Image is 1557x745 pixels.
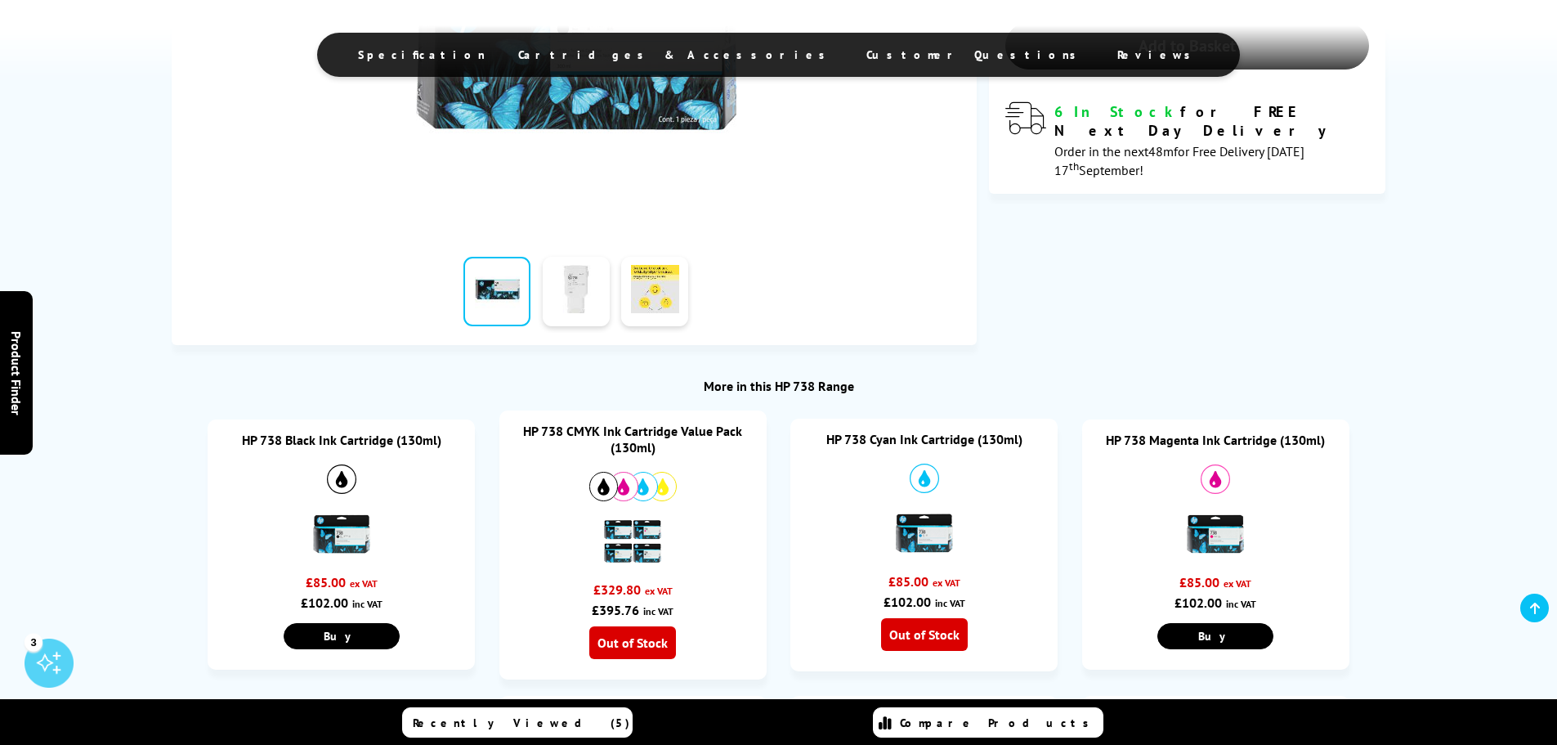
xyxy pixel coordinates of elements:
a: HP 738 CMYK Ink Cartridge Value Pack (130ml) [523,423,742,456]
span: inc VAT [352,598,383,610]
div: Out of Stock [589,626,676,659]
span: inc VAT [1226,598,1256,610]
img: Cyan [910,464,939,493]
img: HP 738 CMYK Ink Cartridge Value Pack (130ml) [604,513,661,570]
span: Specification [358,47,485,62]
span: 48m [1148,143,1174,159]
div: modal_delivery [1005,102,1369,177]
div: £102.00 [1094,595,1337,611]
span: ex VAT [645,585,673,597]
span: Reviews [1117,47,1199,62]
img: Magenta [1201,465,1230,494]
a: HP 738 Cyan Ink Cartridge (130ml) [826,431,1022,447]
span: Order in the next for Free Delivery [DATE] 17 September! [1054,143,1304,178]
a: HP 738 Black Ink Cartridge (130ml) [242,432,441,448]
span: Compare Products [900,716,1098,730]
div: More in this HP 738 Range [172,378,1386,394]
span: Product Finder [8,330,25,415]
img: HP 738 Magenta Ink Cartridge (130ml) [1187,505,1244,563]
span: ex VAT [1224,577,1251,590]
a: HP 738 Magenta Ink Cartridge (130ml) [1106,432,1325,448]
span: Buy [324,629,359,644]
div: 3 [25,633,43,651]
div: £85.00 [1094,574,1337,590]
div: for FREE Next Day Delivery [1054,102,1369,140]
div: £85.00 [803,573,1045,590]
div: £395.76 [512,602,754,618]
span: 6 In Stock [1054,102,1180,121]
div: £102.00 [220,595,463,611]
span: ex VAT [933,577,960,589]
a: Recently Viewed (5) [402,707,633,738]
div: Out of Stock [881,618,968,651]
div: £102.00 [803,594,1045,610]
span: Recently Viewed (5) [413,716,630,730]
img: HP 738 Cyan Ink Cartridge (130ml) [896,505,953,562]
div: £85.00 [220,574,463,590]
span: inc VAT [643,605,673,617]
div: £329.80 [512,581,754,598]
img: Black [327,465,356,494]
span: Cartridges & Accessories [518,47,834,62]
a: Compare Products [873,707,1103,738]
span: Customer Questions [866,47,1085,62]
img: HP 738 Black Ink Cartridge (130ml) [313,505,370,563]
sup: th [1069,159,1079,173]
span: Buy [1198,629,1233,644]
span: inc VAT [935,597,965,609]
span: ex VAT [350,577,378,590]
